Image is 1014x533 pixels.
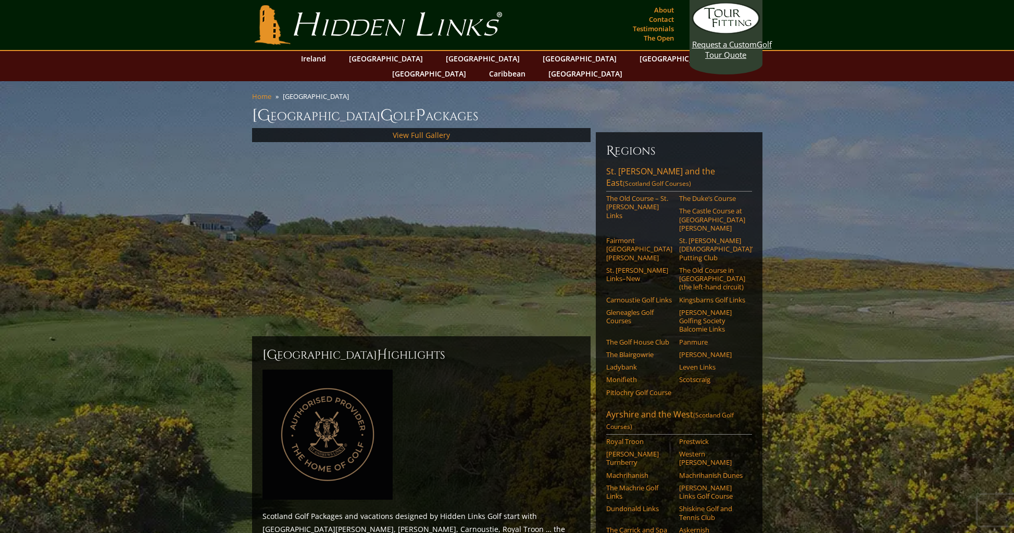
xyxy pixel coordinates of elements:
[606,350,672,359] a: The Blairgowrie
[679,504,745,522] a: Shiskine Golf and Tennis Club
[606,194,672,220] a: The Old Course – St. [PERSON_NAME] Links
[606,363,672,371] a: Ladybank
[679,484,745,501] a: [PERSON_NAME] Links Golf Course
[679,308,745,334] a: [PERSON_NAME] Golfing Society Balcomie Links
[679,296,745,304] a: Kingsbarns Golf Links
[606,471,672,479] a: Machrihanish
[606,484,672,501] a: The Machrie Golf Links
[606,411,734,431] span: (Scotland Golf Courses)
[606,388,672,397] a: Pitlochry Golf Course
[606,338,672,346] a: The Golf House Club
[679,338,745,346] a: Panmure
[344,51,428,66] a: [GEOGRAPHIC_DATA]
[692,3,760,60] a: Request a CustomGolf Tour Quote
[679,450,745,467] a: Western [PERSON_NAME]
[679,375,745,384] a: Scotscraig
[692,39,757,49] span: Request a Custom
[387,66,471,81] a: [GEOGRAPHIC_DATA]
[606,308,672,325] a: Gleneagles Golf Courses
[606,166,752,192] a: St. [PERSON_NAME] and the East(Scotland Golf Courses)
[679,266,745,291] a: The Old Course in [GEOGRAPHIC_DATA] (the left-hand circuit)
[283,92,353,101] li: [GEOGRAPHIC_DATA]
[606,409,752,435] a: Ayrshire and the West(Scotland Golf Courses)
[679,194,745,202] a: The Duke’s Course
[679,471,745,479] a: Machrihanish Dunes
[646,12,677,27] a: Contact
[262,347,580,363] h2: [GEOGRAPHIC_DATA] ighlights
[679,437,745,446] a: Prestwick
[606,266,672,283] a: St. [PERSON_NAME] Links–New
[606,437,672,446] a: Royal Troon
[679,207,745,232] a: The Castle Course at [GEOGRAPHIC_DATA][PERSON_NAME]
[441,51,525,66] a: [GEOGRAPHIC_DATA]
[641,31,677,45] a: The Open
[606,143,752,159] h6: Regions
[606,504,672,513] a: Dundonald Links
[252,92,271,101] a: Home
[393,130,450,140] a: View Full Gallery
[543,66,628,81] a: [GEOGRAPHIC_DATA]
[630,21,677,36] a: Testimonials
[606,296,672,304] a: Carnoustie Golf Links
[606,375,672,384] a: Monifieth
[377,347,387,363] span: H
[679,350,745,359] a: [PERSON_NAME]
[634,51,719,66] a: [GEOGRAPHIC_DATA]
[484,66,531,81] a: Caribbean
[606,236,672,262] a: Fairmont [GEOGRAPHIC_DATA][PERSON_NAME]
[623,179,691,188] span: (Scotland Golf Courses)
[606,450,672,467] a: [PERSON_NAME] Turnberry
[679,363,745,371] a: Leven Links
[679,236,745,262] a: St. [PERSON_NAME] [DEMOGRAPHIC_DATA]’ Putting Club
[652,3,677,17] a: About
[296,51,331,66] a: Ireland
[252,105,762,126] h1: [GEOGRAPHIC_DATA] olf ackages
[380,105,393,126] span: G
[537,51,622,66] a: [GEOGRAPHIC_DATA]
[416,105,425,126] span: P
